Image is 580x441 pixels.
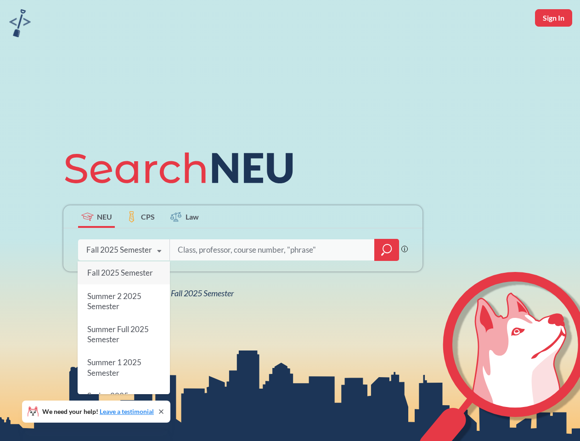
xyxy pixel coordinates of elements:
span: NEU Fall 2025 Semester [153,288,234,298]
span: NEU [97,211,112,222]
span: Spring 2025 Semester [87,391,129,411]
span: We need your help! [42,408,154,415]
a: sandbox logo [9,9,31,40]
svg: magnifying glass [381,243,392,256]
a: Leave a testimonial [100,407,154,415]
span: Summer 2 2025 Semester [87,291,141,311]
input: Class, professor, course number, "phrase" [177,240,368,260]
span: CPS [141,211,155,222]
button: Sign In [535,9,572,27]
span: Summer 1 2025 Semester [87,358,141,378]
span: Fall 2025 Semester [87,268,153,277]
div: Fall 2025 Semester [86,245,152,255]
span: Law [186,211,199,222]
img: sandbox logo [9,9,31,37]
span: Summer Full 2025 Semester [87,324,149,344]
div: magnifying glass [374,239,399,261]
